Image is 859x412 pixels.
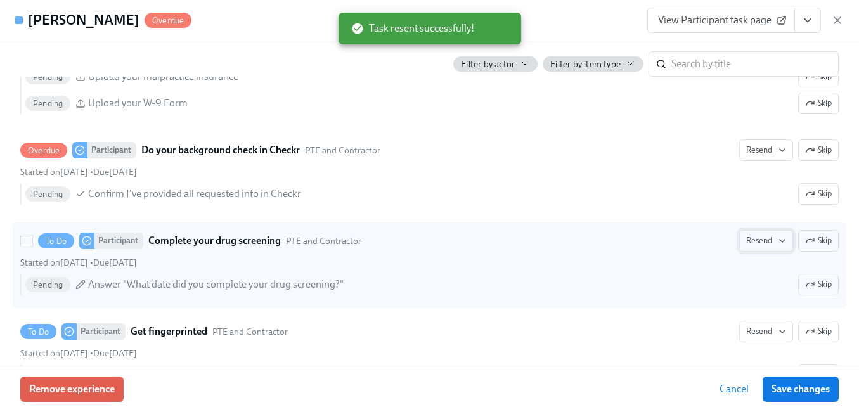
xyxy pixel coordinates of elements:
[38,236,74,246] span: To Do
[805,325,832,338] span: Skip
[20,347,137,359] div: •
[805,188,832,200] span: Skip
[93,167,137,177] span: Friday, August 22nd 2025, 9:00 am
[739,139,793,161] button: OverdueParticipantDo your background check in CheckrPTE and ContractorSkipStarted on[DATE] •Due[D...
[305,145,380,157] span: This task uses the "PTE and Contractor" audience
[763,377,839,402] button: Save changes
[141,143,300,158] strong: Do your background check in Checkr
[805,235,832,247] span: Skip
[550,58,621,70] span: Filter by item type
[20,146,67,155] span: Overdue
[798,364,839,386] button: To DoParticipantGet fingerprintedPTE and ContractorResendSkipStarted on[DATE] •Due[DATE] PendingV...
[798,139,839,161] button: OverdueParticipantDo your background check in CheckrPTE and ContractorResendStarted on[DATE] •Due...
[711,377,758,402] button: Cancel
[25,190,70,199] span: Pending
[461,58,515,70] span: Filter by actor
[798,93,839,114] button: PendingUpload your resumeSkipPendingUpload a copy of your degree or transcriptSkipPendingUpload a...
[93,257,137,268] span: Tuesday, August 26th 2025, 9:00 am
[94,233,143,249] div: Participant
[543,56,643,72] button: Filter by item type
[798,274,839,295] button: To DoParticipantComplete your drug screeningPTE and ContractorResendSkipStarted on[DATE] •Due[DAT...
[20,377,124,402] button: Remove experience
[29,383,115,396] span: Remove experience
[88,187,301,201] span: Confirm I've provided all requested info in Checkr
[88,278,344,292] span: Answer "What date did you complete your drug screening?"
[25,72,70,82] span: Pending
[805,278,832,291] span: Skip
[25,280,70,290] span: Pending
[805,70,832,83] span: Skip
[671,51,839,77] input: Search by title
[794,8,821,33] button: View task page
[739,230,793,252] button: To DoParticipantComplete your drug screeningPTE and ContractorSkipStarted on[DATE] •Due[DATE] Pen...
[798,321,839,342] button: To DoParticipantGet fingerprintedPTE and ContractorResendStarted on[DATE] •Due[DATE] PendingVisit...
[88,96,188,110] span: Upload your W-9 Form
[20,257,88,268] span: Tuesday, August 19th 2025, 6:42 pm
[772,383,830,396] span: Save changes
[720,383,749,396] span: Cancel
[145,16,191,25] span: Overdue
[87,142,136,158] div: Participant
[28,11,139,30] h4: [PERSON_NAME]
[77,323,126,340] div: Participant
[798,66,839,87] button: PendingUpload your resumeSkipPendingUpload a copy of your degree or transcriptSkipPendingUpload a...
[351,22,474,35] span: Task resent successfully!
[20,257,137,269] div: •
[647,8,795,33] a: View Participant task page
[131,324,207,339] strong: Get fingerprinted
[148,233,281,248] strong: Complete your drug screening
[658,14,784,27] span: View Participant task page
[212,326,288,338] span: This task uses the "PTE and Contractor" audience
[739,321,793,342] button: To DoParticipantGet fingerprintedPTE and ContractorSkipStarted on[DATE] •Due[DATE] PendingVisit F...
[20,348,88,359] span: Tuesday, August 19th 2025, 6:42 pm
[453,56,538,72] button: Filter by actor
[25,99,70,108] span: Pending
[746,144,786,157] span: Resend
[746,235,786,247] span: Resend
[798,230,839,252] button: To DoParticipantComplete your drug screeningPTE and ContractorResendStarted on[DATE] •Due[DATE] P...
[20,166,137,178] div: •
[20,167,88,177] span: Tuesday, August 19th 2025, 6:42 pm
[746,325,786,338] span: Resend
[93,348,137,359] span: Tuesday, August 26th 2025, 9:00 am
[798,183,839,205] button: OverdueParticipantDo your background check in CheckrPTE and ContractorResendSkipStarted on[DATE] ...
[20,327,56,337] span: To Do
[286,235,361,247] span: This task uses the "PTE and Contractor" audience
[805,97,832,110] span: Skip
[805,144,832,157] span: Skip
[88,70,238,84] span: Upload your malpractice insurance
